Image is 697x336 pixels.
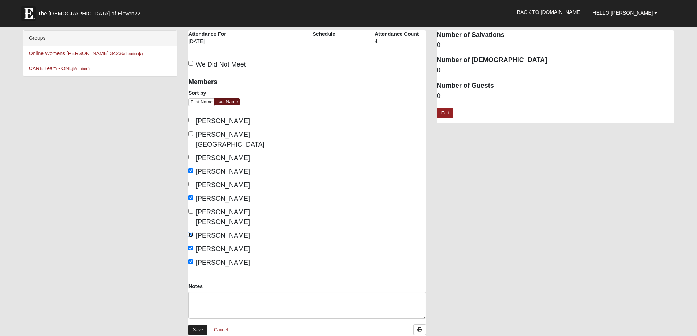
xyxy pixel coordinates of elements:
[196,168,250,175] span: [PERSON_NAME]
[188,155,193,159] input: [PERSON_NAME]
[29,50,143,56] a: Online Womens [PERSON_NAME] 34236(Leader)
[196,154,250,162] span: [PERSON_NAME]
[437,81,674,91] dt: Number of Guests
[188,232,193,237] input: [PERSON_NAME]
[38,10,140,17] span: The [DEMOGRAPHIC_DATA] of Eleven22
[196,195,250,202] span: [PERSON_NAME]
[196,131,264,148] span: [PERSON_NAME][GEOGRAPHIC_DATA]
[437,91,674,101] dd: 0
[188,131,193,136] input: [PERSON_NAME][GEOGRAPHIC_DATA]
[437,56,674,65] dt: Number of [DEMOGRAPHIC_DATA]
[511,3,587,21] a: Back to [DOMAIN_NAME]
[188,283,203,290] label: Notes
[593,10,653,16] span: Hello [PERSON_NAME]
[29,65,90,71] a: CARE Team - ONL(Member )
[188,61,193,66] input: We Did Not Meet
[72,67,90,71] small: (Member )
[188,182,193,186] input: [PERSON_NAME]
[587,4,663,22] a: Hello [PERSON_NAME]
[375,30,419,38] label: Attendance Count
[312,30,335,38] label: Schedule
[188,30,226,38] label: Attendance For
[188,98,215,106] a: First Name
[214,98,240,105] a: Last Name
[23,31,177,46] div: Groups
[188,168,193,173] input: [PERSON_NAME]
[124,52,143,56] small: (Leader )
[188,259,193,264] input: [PERSON_NAME]
[196,61,246,68] span: We Did Not Meet
[437,108,453,118] a: Edit
[437,41,674,50] dd: 0
[18,3,164,21] a: The [DEMOGRAPHIC_DATA] of Eleven22
[188,78,301,86] h4: Members
[196,117,250,125] span: [PERSON_NAME]
[196,181,250,189] span: [PERSON_NAME]
[188,38,240,50] div: [DATE]
[188,246,193,250] input: [PERSON_NAME]
[188,89,206,97] label: Sort by
[437,30,674,40] dt: Number of Salvations
[196,208,252,226] span: [PERSON_NAME], [PERSON_NAME]
[196,232,250,239] span: [PERSON_NAME]
[188,209,193,214] input: [PERSON_NAME], [PERSON_NAME]
[196,245,250,253] span: [PERSON_NAME]
[196,259,250,266] span: [PERSON_NAME]
[188,118,193,122] input: [PERSON_NAME]
[375,38,426,50] div: 4
[188,195,193,200] input: [PERSON_NAME]
[437,66,674,75] dd: 0
[21,6,36,21] img: Eleven22 logo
